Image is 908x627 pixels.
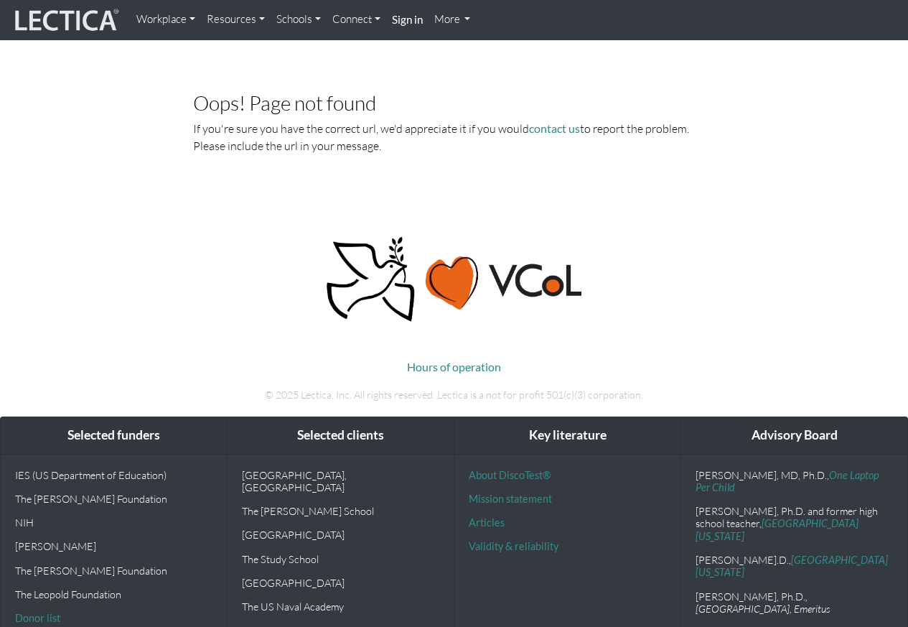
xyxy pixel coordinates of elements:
p: IES (US Department of Education) [15,469,212,481]
a: Sign in [386,6,429,34]
p: © 2025 Lectica, Inc. All rights reserved. Lectica is a not for profit 501(c)(3) corporation. [56,387,853,403]
p: The [PERSON_NAME] School [242,505,439,517]
div: Advisory Board [681,417,907,454]
p: [GEOGRAPHIC_DATA], [GEOGRAPHIC_DATA] [242,469,439,494]
em: , [GEOGRAPHIC_DATA], Emeritus [696,590,830,615]
p: [PERSON_NAME], Ph.D. and former high school teacher, [696,505,893,542]
a: Mission statement [469,493,552,505]
a: contact us [529,121,580,135]
a: Resources [201,6,271,34]
p: [PERSON_NAME].D., [696,554,893,579]
div: Key literature [454,417,680,454]
p: [PERSON_NAME] [15,540,212,552]
a: Donor list [15,612,60,624]
p: NIH [15,516,212,529]
img: Peace, love, VCoL [322,235,585,324]
a: Schools [271,6,327,34]
a: Validity & reliability [469,540,558,552]
a: Connect [327,6,386,34]
div: Selected funders [1,417,227,454]
h3: Oops! Page not found [193,92,715,114]
div: Selected clients [228,417,454,454]
p: The Study School [242,553,439,565]
strong: Sign in [392,13,423,26]
p: [PERSON_NAME], Ph.D. [696,590,893,616]
p: The [PERSON_NAME] Foundation [15,565,212,577]
a: [GEOGRAPHIC_DATA][US_STATE] [696,517,858,542]
p: [GEOGRAPHIC_DATA] [242,529,439,541]
a: More [429,6,477,34]
p: The Leopold Foundation [15,588,212,600]
a: About DiscoTest® [469,469,551,481]
a: One Laptop Per Child [696,469,879,493]
a: [GEOGRAPHIC_DATA][US_STATE] [696,554,888,578]
p: The [PERSON_NAME] Foundation [15,493,212,505]
a: Hours of operation [407,360,501,373]
p: [PERSON_NAME], MD, Ph.D., [696,469,893,494]
a: Workplace [131,6,201,34]
img: lecticalive [11,6,119,34]
p: The US Naval Academy [242,600,439,613]
p: [GEOGRAPHIC_DATA] [242,577,439,589]
a: Articles [469,516,505,529]
p: If you're sure you have the correct url, we'd appreciate it if you would to report the problem. P... [193,120,715,154]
